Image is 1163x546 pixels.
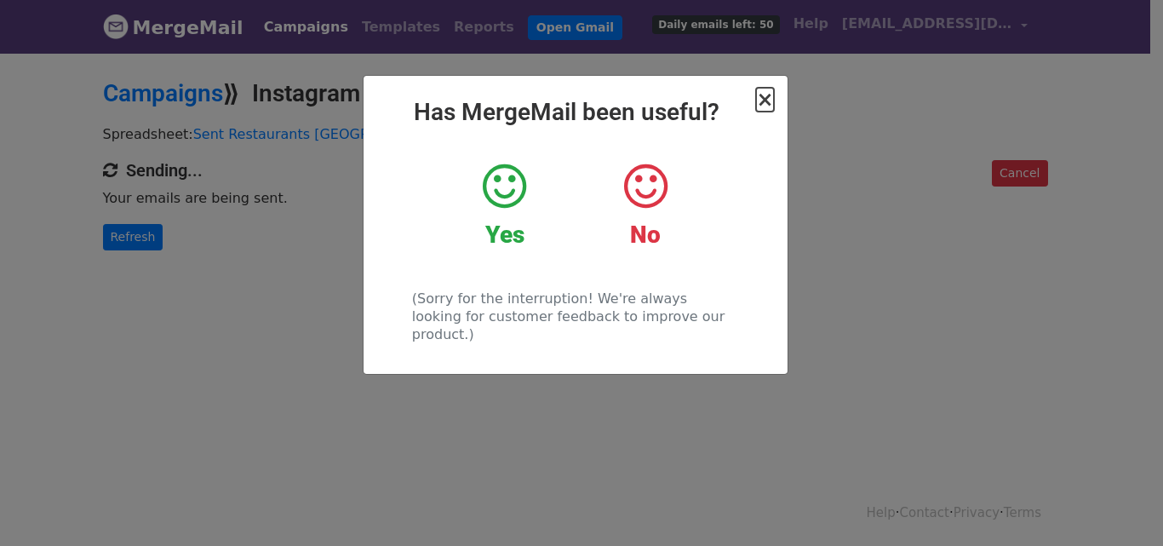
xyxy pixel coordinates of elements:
[1078,464,1163,546] iframe: Chat Widget
[412,290,738,343] p: (Sorry for the interruption! We're always looking for customer feedback to improve our product.)
[377,98,774,127] h2: Has MergeMail been useful?
[485,221,524,249] strong: Yes
[630,221,661,249] strong: No
[756,88,773,112] span: ×
[447,161,562,250] a: Yes
[756,89,773,110] button: Close
[587,161,702,250] a: No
